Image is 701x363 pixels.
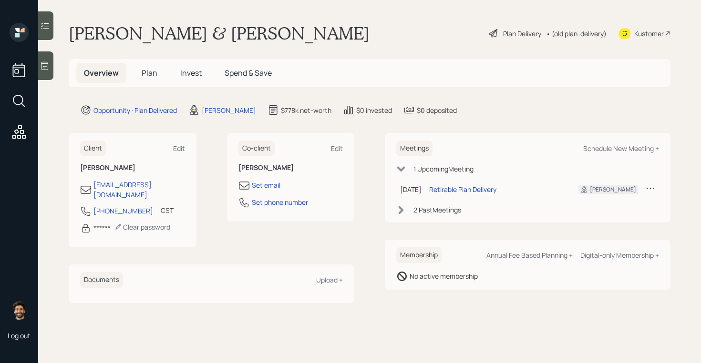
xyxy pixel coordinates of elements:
[503,29,541,39] div: Plan Delivery
[8,331,31,340] div: Log out
[80,141,106,156] h6: Client
[413,205,461,215] div: 2 Past Meeting s
[546,29,607,39] div: • (old plan-delivery)
[142,68,157,78] span: Plan
[93,180,185,200] div: [EMAIL_ADDRESS][DOMAIN_NAME]
[356,105,392,115] div: $0 invested
[331,144,343,153] div: Edit
[583,144,659,153] div: Schedule New Meeting +
[114,222,170,232] div: Clear password
[580,251,659,260] div: Digital-only Membership +
[396,141,433,156] h6: Meetings
[161,205,174,215] div: CST
[634,29,664,39] div: Kustomer
[84,68,119,78] span: Overview
[413,164,474,174] div: 1 Upcoming Meeting
[238,141,275,156] h6: Co-client
[396,247,442,263] h6: Membership
[400,184,422,194] div: [DATE]
[225,68,272,78] span: Spend & Save
[173,144,185,153] div: Edit
[281,105,331,115] div: $778k net-worth
[69,23,370,44] h1: [PERSON_NAME] & [PERSON_NAME]
[93,206,153,216] div: [PHONE_NUMBER]
[202,105,256,115] div: [PERSON_NAME]
[180,68,202,78] span: Invest
[10,301,29,320] img: eric-schwartz-headshot.png
[80,272,123,288] h6: Documents
[252,197,308,207] div: Set phone number
[429,184,496,194] div: Retirable Plan Delivery
[238,164,343,172] h6: [PERSON_NAME]
[252,180,280,190] div: Set email
[590,185,636,194] div: [PERSON_NAME]
[417,105,457,115] div: $0 deposited
[410,271,478,281] div: No active membership
[80,164,185,172] h6: [PERSON_NAME]
[93,105,177,115] div: Opportunity · Plan Delivered
[316,275,343,284] div: Upload +
[486,251,573,260] div: Annual Fee Based Planning +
